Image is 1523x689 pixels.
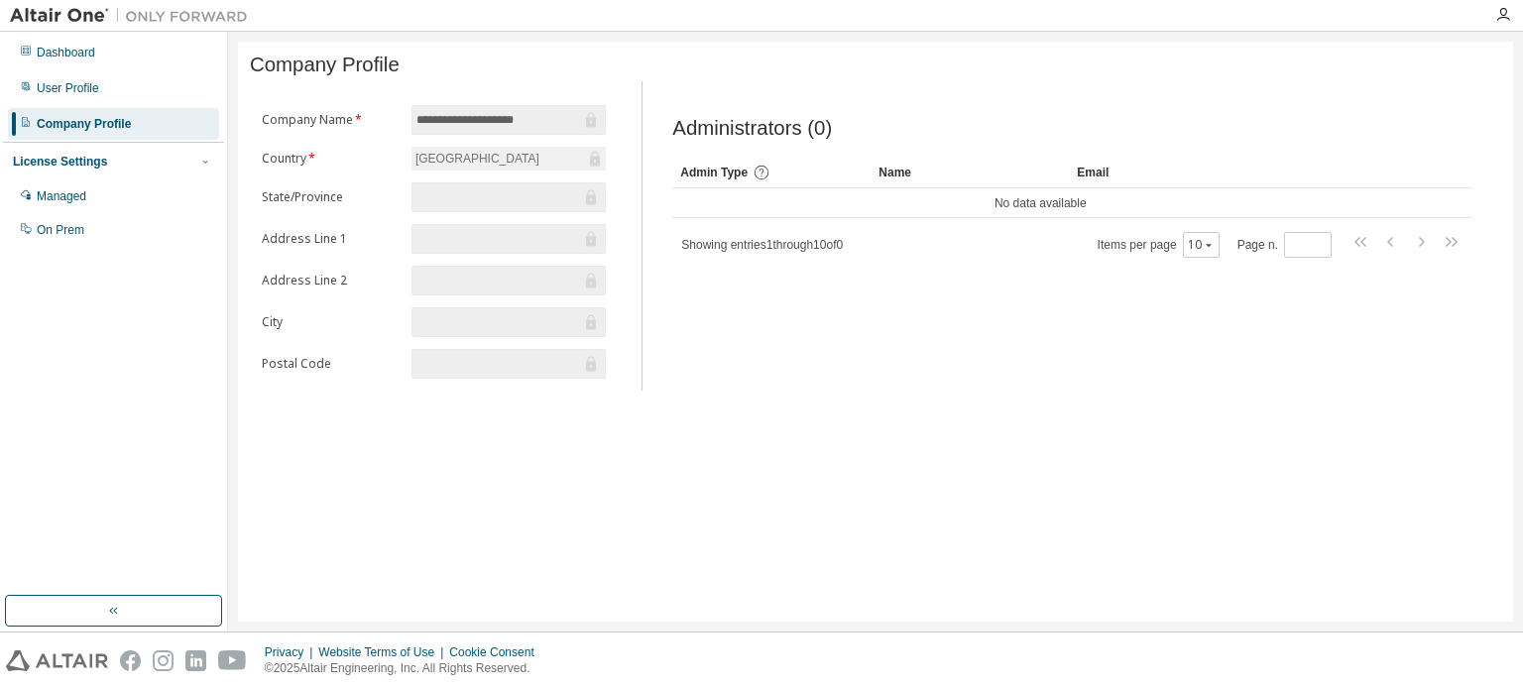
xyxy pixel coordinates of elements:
label: Address Line 1 [262,231,400,247]
span: Items per page [1098,232,1220,258]
img: youtube.svg [218,650,247,671]
img: instagram.svg [153,650,174,671]
label: City [262,314,400,330]
div: Company Profile [37,116,131,132]
div: Dashboard [37,45,95,60]
div: Website Terms of Use [318,644,449,660]
span: Company Profile [250,54,400,76]
label: Postal Code [262,356,400,372]
div: On Prem [37,222,84,238]
div: Name [879,157,1061,188]
button: 10 [1188,237,1215,253]
span: Admin Type [680,166,748,179]
label: State/Province [262,189,400,205]
label: Address Line 2 [262,273,400,288]
div: [GEOGRAPHIC_DATA] [411,147,606,171]
div: Privacy [265,644,318,660]
img: linkedin.svg [185,650,206,671]
span: Administrators (0) [672,117,832,140]
label: Company Name [262,112,400,128]
div: Managed [37,188,86,204]
div: License Settings [13,154,107,170]
span: Page n. [1237,232,1332,258]
img: Altair One [10,6,258,26]
div: User Profile [37,80,99,96]
div: Cookie Consent [449,644,545,660]
img: altair_logo.svg [6,650,108,671]
p: © 2025 Altair Engineering, Inc. All Rights Reserved. [265,660,546,677]
div: [GEOGRAPHIC_DATA] [412,148,542,170]
td: No data available [672,188,1408,218]
span: Showing entries 1 through 10 of 0 [681,238,843,252]
img: facebook.svg [120,650,141,671]
div: Email [1077,157,1259,188]
label: Country [262,151,400,167]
